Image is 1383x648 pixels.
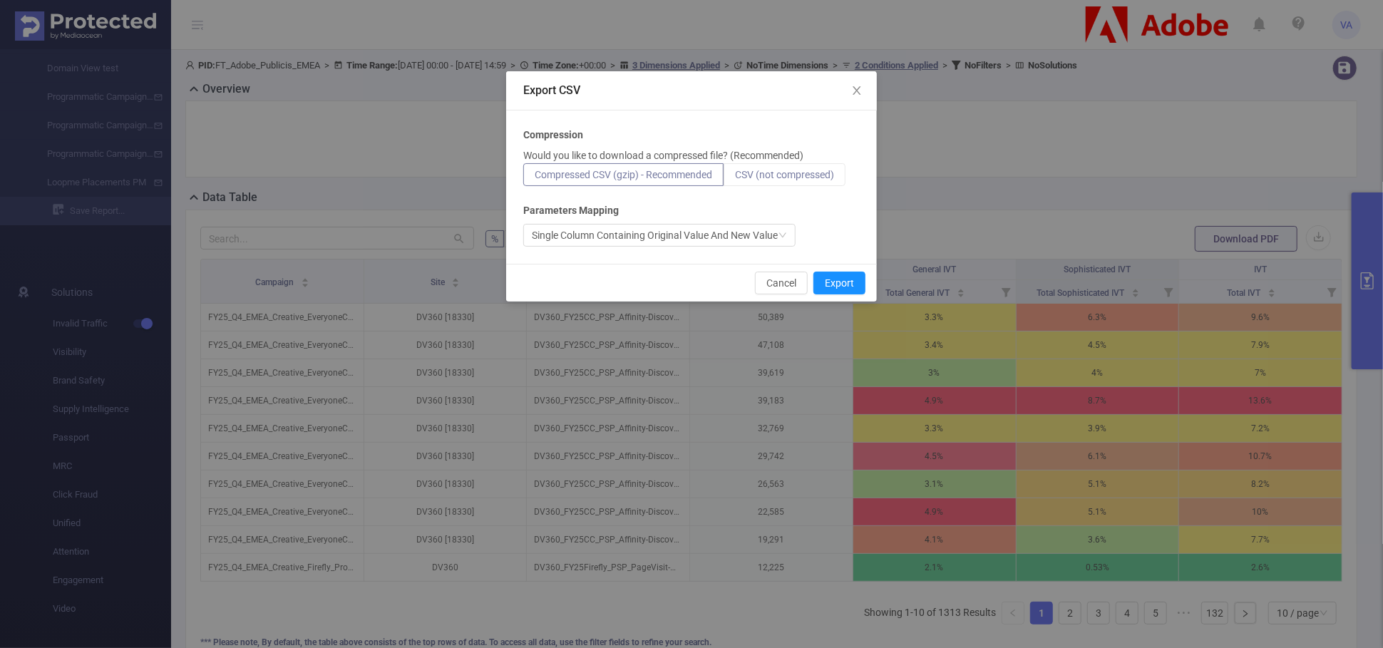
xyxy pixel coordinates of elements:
[813,272,865,294] button: Export
[523,128,583,143] b: Compression
[535,169,712,180] span: Compressed CSV (gzip) - Recommended
[778,231,787,241] i: icon: down
[755,272,808,294] button: Cancel
[837,71,877,111] button: Close
[532,225,778,246] div: Single Column Containing Original Value And New Value
[851,85,863,96] i: icon: close
[523,83,860,98] div: Export CSV
[523,203,619,218] b: Parameters Mapping
[523,148,803,163] p: Would you like to download a compressed file? (Recommended)
[735,169,834,180] span: CSV (not compressed)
